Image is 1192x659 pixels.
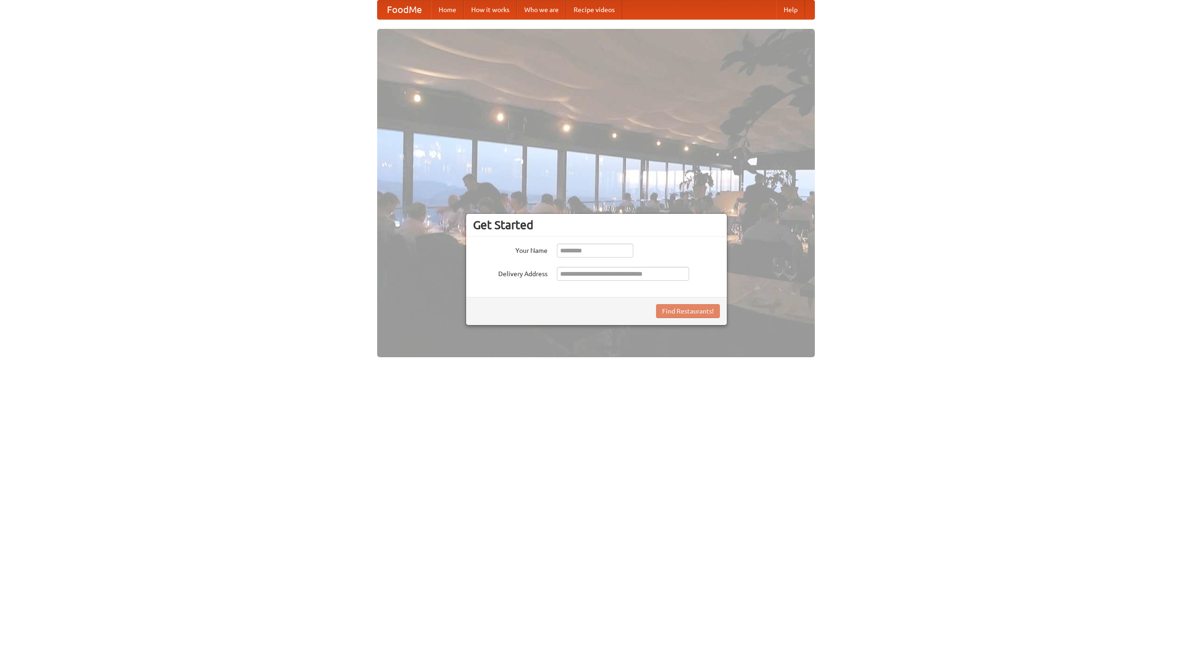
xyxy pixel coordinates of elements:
a: FoodMe [378,0,431,19]
label: Delivery Address [473,267,548,279]
button: Find Restaurants! [656,304,720,318]
a: Help [776,0,805,19]
label: Your Name [473,244,548,255]
h3: Get Started [473,218,720,232]
a: Home [431,0,464,19]
a: How it works [464,0,517,19]
a: Recipe videos [566,0,622,19]
a: Who we are [517,0,566,19]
